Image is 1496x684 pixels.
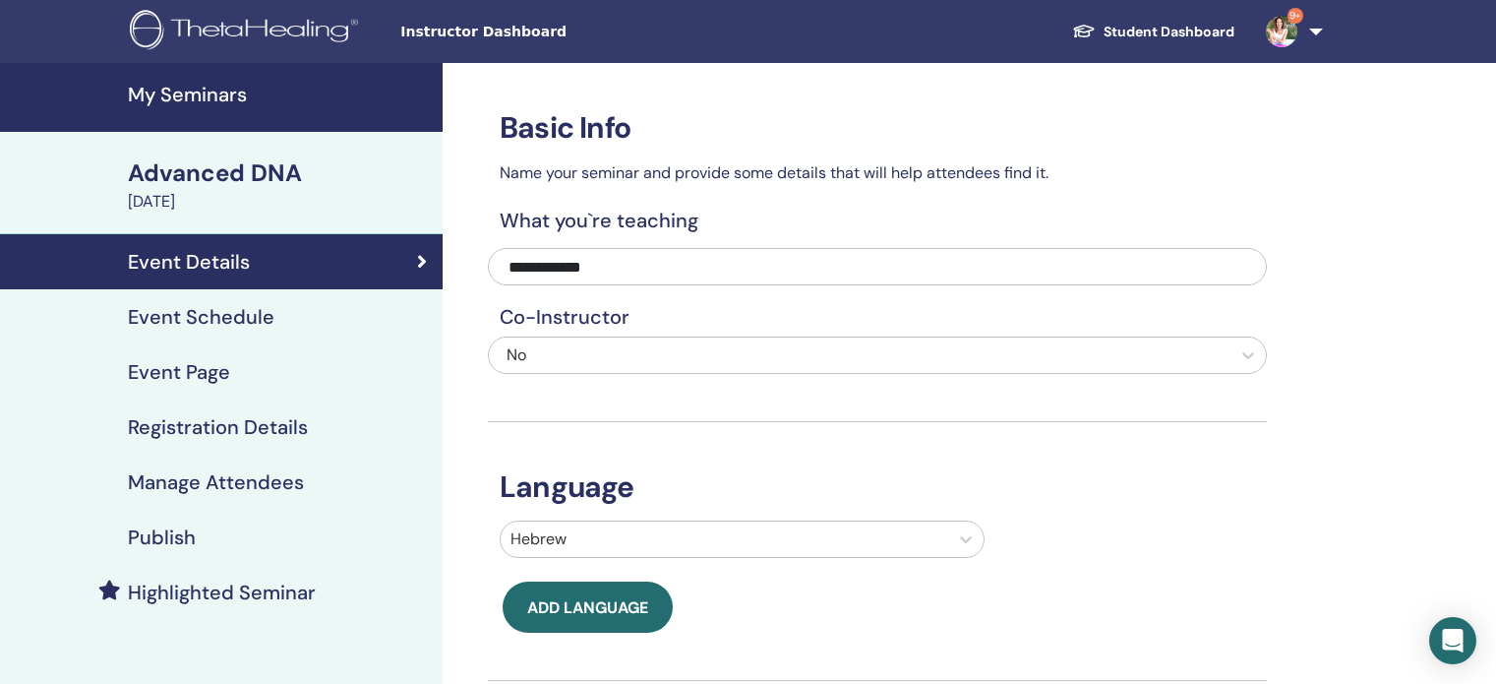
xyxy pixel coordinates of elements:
[128,470,304,494] h4: Manage Attendees
[1287,8,1303,24] span: 9+
[488,161,1267,185] p: Name your seminar and provide some details that will help attendees find it.
[1266,16,1297,47] img: default.jpg
[128,156,431,190] div: Advanced DNA
[128,526,196,549] h4: Publish
[1429,617,1476,664] div: Open Intercom Messenger
[488,209,1267,232] h4: What you`re teaching
[488,110,1267,146] h3: Basic Info
[128,415,308,439] h4: Registration Details
[400,22,695,42] span: Instructor Dashboard
[488,469,1267,505] h3: Language
[116,156,443,214] a: Advanced DNA[DATE]
[128,581,316,604] h4: Highlighted Seminar
[507,344,526,365] span: No
[503,582,673,633] button: Add language
[527,597,648,618] span: Add language
[130,10,365,54] img: logo.png
[128,250,250,274] h4: Event Details
[128,83,431,106] h4: My Seminars
[1056,14,1250,50] a: Student Dashboard
[128,190,431,214] div: [DATE]
[488,305,1267,329] h4: Co-Instructor
[128,305,274,329] h4: Event Schedule
[1072,23,1096,39] img: graduation-cap-white.svg
[128,360,230,384] h4: Event Page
